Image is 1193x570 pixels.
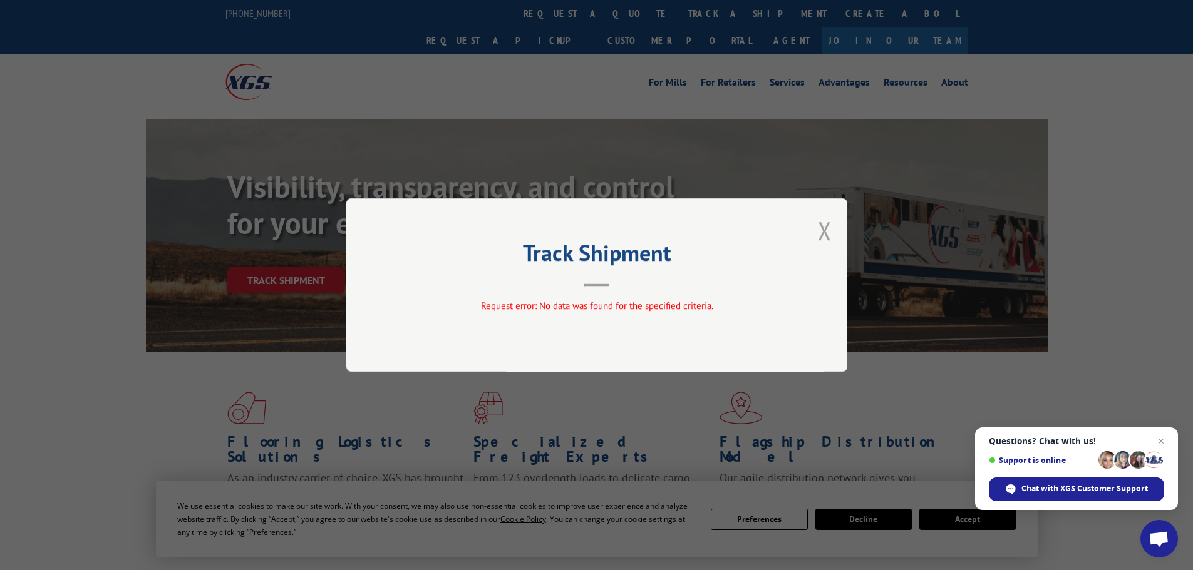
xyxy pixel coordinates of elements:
div: Chat with XGS Customer Support [989,477,1164,501]
span: Questions? Chat with us! [989,436,1164,446]
h2: Track Shipment [409,244,785,268]
button: Close modal [818,214,832,247]
span: Request error: No data was found for the specified criteria. [480,300,713,312]
span: Support is online [989,455,1094,465]
span: Chat with XGS Customer Support [1021,483,1148,494]
span: Close chat [1154,434,1169,449]
div: Open chat [1140,520,1178,557]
